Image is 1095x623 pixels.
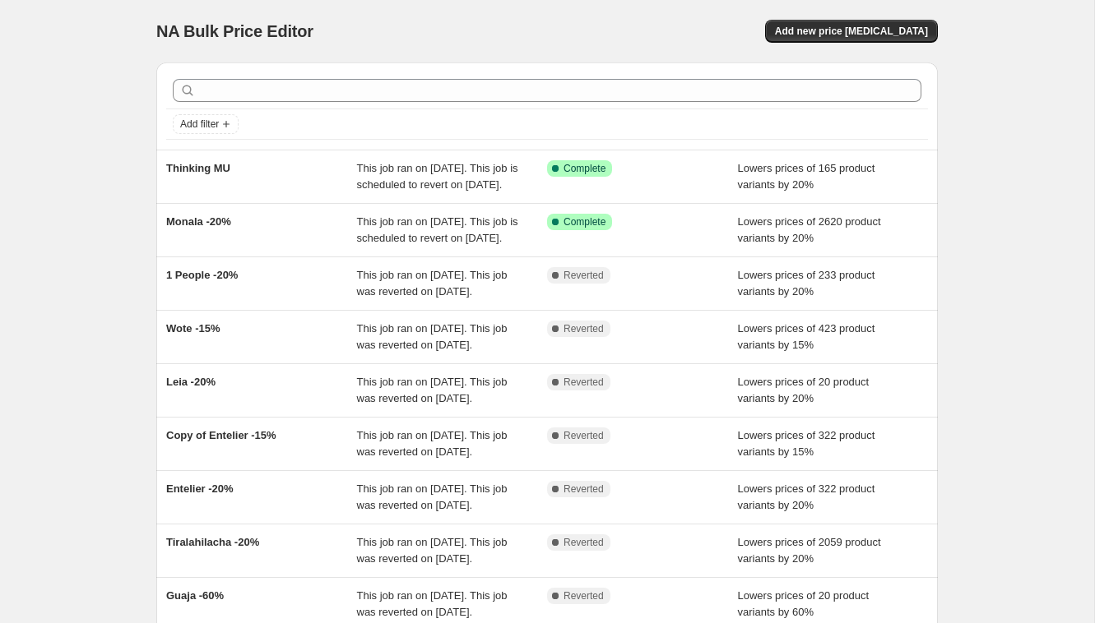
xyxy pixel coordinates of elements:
[180,118,219,131] span: Add filter
[173,114,239,134] button: Add filter
[738,376,870,404] span: Lowers prices of 20 product variants by 20%
[166,482,234,495] span: Entelier -20%
[738,162,875,191] span: Lowers prices of 165 product variants by 20%
[564,482,604,496] span: Reverted
[738,589,870,618] span: Lowers prices of 20 product variants by 60%
[357,429,508,458] span: This job ran on [DATE]. This job was reverted on [DATE].
[564,215,605,228] span: Complete
[357,162,518,191] span: This job ran on [DATE]. This job is scheduled to revert on [DATE].
[564,162,605,175] span: Complete
[166,429,276,441] span: Copy of Entelier -15%
[564,429,604,442] span: Reverted
[738,482,875,511] span: Lowers prices of 322 product variants by 20%
[738,215,881,244] span: Lowers prices of 2620 product variants by 20%
[738,536,881,565] span: Lowers prices of 2059 product variants by 20%
[357,322,508,351] span: This job ran on [DATE]. This job was reverted on [DATE].
[357,589,508,618] span: This job ran on [DATE]. This job was reverted on [DATE].
[357,536,508,565] span: This job ran on [DATE]. This job was reverted on [DATE].
[166,269,238,281] span: 1 People -20%
[564,322,604,335] span: Reverted
[166,536,259,548] span: Tiralahilacha -20%
[156,22,313,40] span: NA Bulk Price Editor
[357,269,508,298] span: This job ran on [DATE]. This job was reverted on [DATE].
[738,269,875,298] span: Lowers prices of 233 product variants by 20%
[166,215,231,228] span: Monala -20%
[166,376,216,388] span: Leia -20%
[775,25,928,38] span: Add new price [MEDICAL_DATA]
[765,20,938,43] button: Add new price [MEDICAL_DATA]
[166,322,220,335] span: Wote -15%
[738,322,875,351] span: Lowers prices of 423 product variants by 15%
[564,269,604,282] span: Reverted
[166,162,230,174] span: Thinking MU
[357,215,518,244] span: This job ran on [DATE]. This job is scheduled to revert on [DATE].
[738,429,875,458] span: Lowers prices of 322 product variants by 15%
[564,376,604,389] span: Reverted
[564,589,604,602] span: Reverted
[357,376,508,404] span: This job ran on [DATE]. This job was reverted on [DATE].
[564,536,604,549] span: Reverted
[357,482,508,511] span: This job ran on [DATE]. This job was reverted on [DATE].
[166,589,224,602] span: Guaja -60%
